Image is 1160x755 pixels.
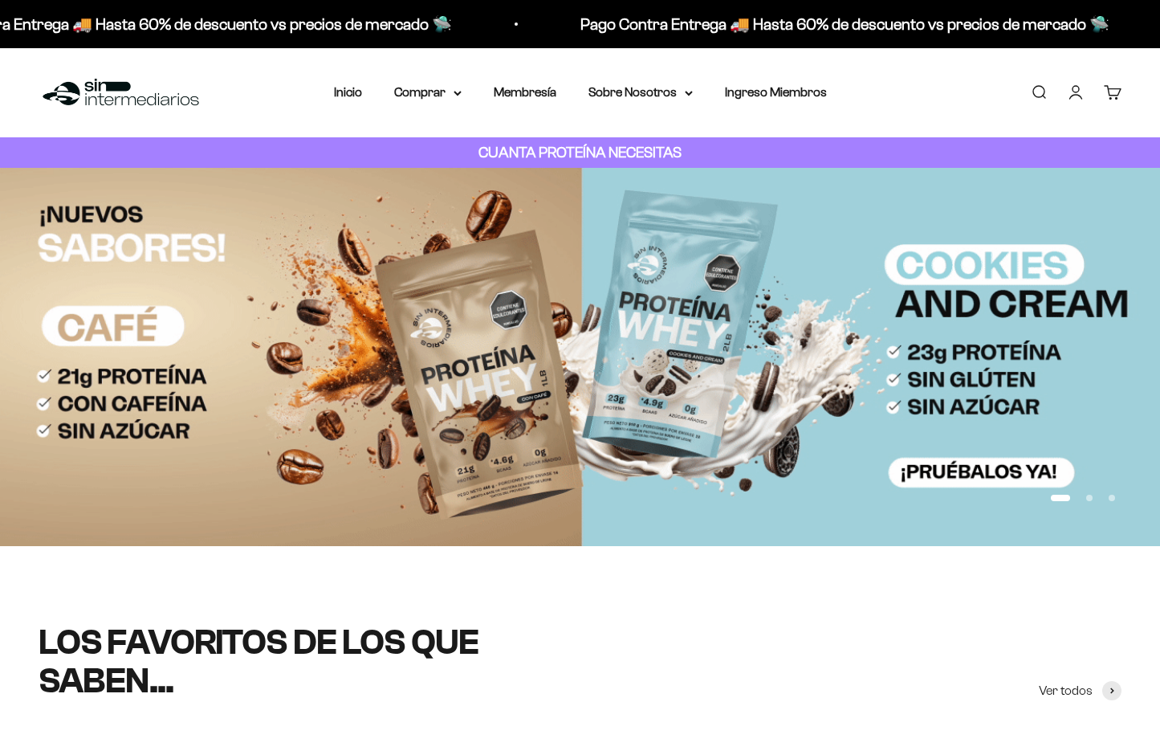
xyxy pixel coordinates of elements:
[494,85,556,99] a: Membresía
[394,82,462,103] summary: Comprar
[334,85,362,99] a: Inicio
[588,82,693,103] summary: Sobre Nosotros
[725,85,827,99] a: Ingreso Miembros
[478,144,682,161] strong: CUANTA PROTEÍNA NECESITAS
[1039,680,1121,701] a: Ver todos
[579,11,1108,37] p: Pago Contra Entrega 🚚 Hasta 60% de descuento vs precios de mercado 🛸
[1039,680,1093,701] span: Ver todos
[39,622,478,700] split-lines: LOS FAVORITOS DE LOS QUE SABEN...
